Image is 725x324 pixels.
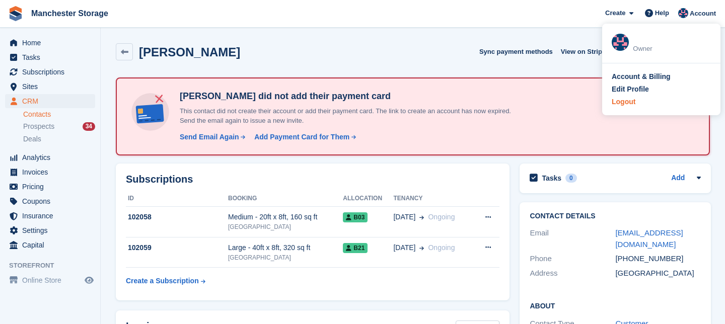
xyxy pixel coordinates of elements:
[5,238,95,252] a: menu
[254,132,349,142] div: Add Payment Card for Them
[23,110,95,119] a: Contacts
[5,223,95,237] a: menu
[428,213,455,221] span: Ongoing
[5,273,95,287] a: menu
[22,165,83,179] span: Invoices
[343,212,368,222] span: B03
[612,71,711,82] a: Account & Billing
[612,71,671,82] div: Account & Billing
[343,243,368,253] span: B21
[22,238,83,252] span: Capital
[5,50,95,64] a: menu
[8,6,23,21] img: stora-icon-8386f47178a22dfd0bd8f6a31ec36ba5ce8667c1dd55bd0f319d3a0aa187defe.svg
[5,150,95,165] a: menu
[126,276,199,286] div: Create a Subscription
[22,50,83,64] span: Tasks
[5,180,95,194] a: menu
[23,122,54,131] span: Prospects
[612,97,635,107] div: Logout
[479,43,553,60] button: Sync payment methods
[228,212,343,222] div: Medium - 20ft x 8ft, 160 sq ft
[542,174,561,183] h2: Tasks
[228,242,343,253] div: Large - 40ft x 8ft, 320 sq ft
[176,91,528,102] h4: [PERSON_NAME] did not add their payment card
[633,44,711,54] div: Owner
[615,228,683,249] a: [EMAIL_ADDRESS][DOMAIN_NAME]
[22,273,83,287] span: Online Store
[612,84,649,95] div: Edit Profile
[228,222,343,231] div: [GEOGRAPHIC_DATA]
[655,8,669,18] span: Help
[612,84,711,95] a: Edit Profile
[126,212,228,222] div: 102058
[5,36,95,50] a: menu
[126,242,228,253] div: 102059
[530,227,615,250] div: Email
[615,268,701,279] div: [GEOGRAPHIC_DATA]
[605,8,625,18] span: Create
[530,300,701,310] h2: About
[393,212,415,222] span: [DATE]
[612,97,711,107] a: Logout
[22,65,83,79] span: Subscriptions
[22,36,83,50] span: Home
[615,253,701,265] div: [PHONE_NUMBER]
[228,253,343,262] div: [GEOGRAPHIC_DATA]
[22,180,83,194] span: Pricing
[530,268,615,279] div: Address
[690,9,716,19] span: Account
[343,191,393,207] th: Allocation
[22,150,83,165] span: Analytics
[228,191,343,207] th: Booking
[22,94,83,108] span: CRM
[530,253,615,265] div: Phone
[9,261,100,271] span: Storefront
[5,165,95,179] a: menu
[5,65,95,79] a: menu
[5,194,95,208] a: menu
[22,223,83,237] span: Settings
[139,45,240,59] h2: [PERSON_NAME]
[126,191,228,207] th: ID
[22,194,83,208] span: Coupons
[671,173,685,184] a: Add
[250,132,357,142] a: Add Payment Card for Them
[565,174,577,183] div: 0
[27,5,112,22] a: Manchester Storage
[530,212,701,220] h2: Contact Details
[23,121,95,132] a: Prospects 34
[393,191,472,207] th: Tenancy
[561,47,606,57] span: View on Stripe
[176,106,528,126] p: This contact did not create their account or add their payment card. The link to create an accoun...
[83,274,95,286] a: Preview store
[23,134,95,144] a: Deals
[22,209,83,223] span: Insurance
[5,209,95,223] a: menu
[557,43,618,60] a: View on Stripe
[5,94,95,108] a: menu
[22,79,83,94] span: Sites
[129,91,172,133] img: no-card-linked-e7822e413c904bf8b177c4d89f31251c4716f9871600ec3ca5bfc59e148c83f4.svg
[180,132,239,142] div: Send Email Again
[83,122,95,131] div: 34
[428,244,455,252] span: Ongoing
[393,242,415,253] span: [DATE]
[126,272,205,290] a: Create a Subscription
[5,79,95,94] a: menu
[126,174,499,185] h2: Subscriptions
[23,134,41,144] span: Deals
